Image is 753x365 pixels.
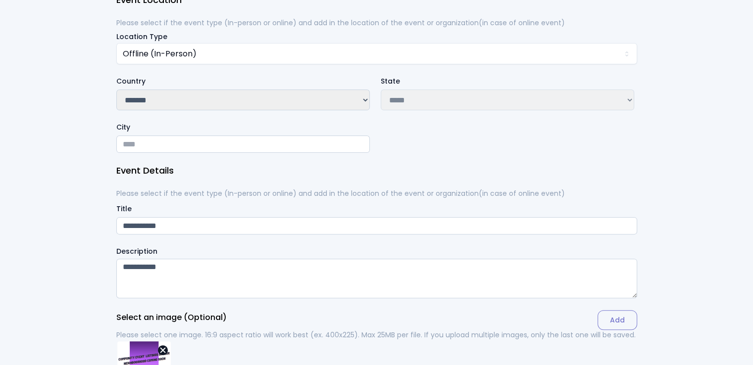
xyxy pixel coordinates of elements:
span: Please select one image. 16:9 aspect ratio will work best (ex. 400x225). Max 25MB per file. If yo... [116,330,636,340]
label: Add [598,310,637,330]
label: City [116,122,370,133]
label: Country [116,76,146,87]
label: Description [116,246,637,257]
label: State [381,76,400,87]
label: Title [116,204,637,214]
h2: Event Details [116,165,637,177]
p: Please select if the event type (In-person or online) and add in the location of the event or org... [116,188,637,199]
p: Select an image (Optional) [116,314,227,321]
p: Please select if the event type (In-person or online) and add in the location of the event or org... [116,18,637,28]
label: Location Type [116,33,637,40]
